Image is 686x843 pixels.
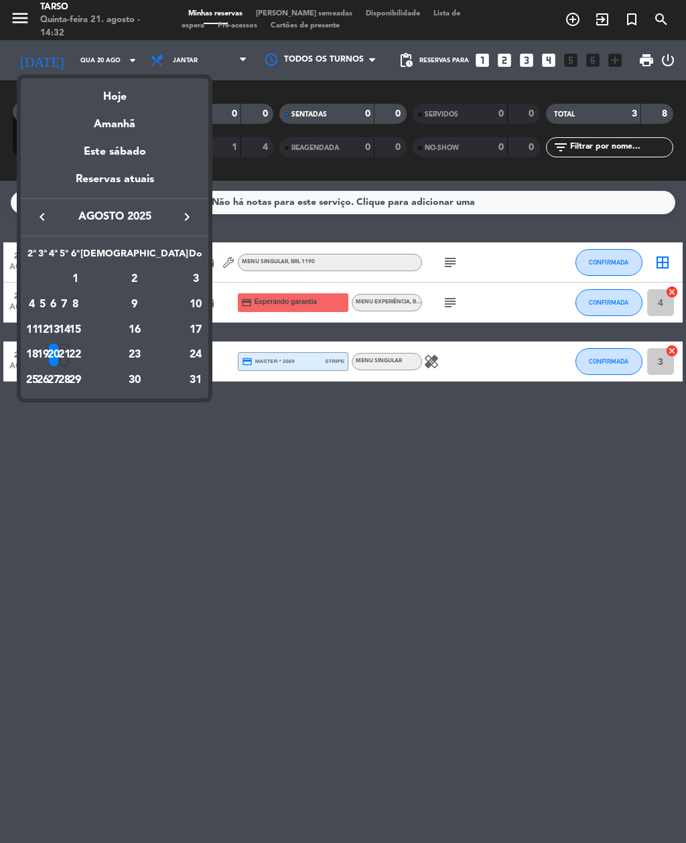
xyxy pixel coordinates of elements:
td: 22 de agosto de 2025 [70,342,80,368]
td: 15 de agosto de 2025 [70,317,80,343]
td: 4 de agosto de 2025 [26,292,37,317]
div: 16 [86,319,183,341]
div: 13 [49,319,59,341]
i: keyboard_arrow_right [179,209,195,225]
td: 31 de agosto de 2025 [188,368,203,393]
td: 3 de agosto de 2025 [188,266,203,292]
td: 2 de agosto de 2025 [80,266,188,292]
td: 25 de agosto de 2025 [26,368,37,393]
div: 29 [70,369,80,392]
div: 6 [49,293,59,316]
div: 30 [86,369,183,392]
td: 17 de agosto de 2025 [188,317,203,343]
div: 26 [38,369,48,392]
div: 9 [86,293,183,316]
div: 28 [60,369,70,392]
td: 7 de agosto de 2025 [59,292,70,317]
div: 1 [70,268,80,291]
div: 20 [49,343,59,366]
td: 16 de agosto de 2025 [80,317,188,343]
div: Reservas atuais [21,171,208,198]
div: 10 [189,293,202,316]
td: 11 de agosto de 2025 [26,317,37,343]
td: 10 de agosto de 2025 [188,292,203,317]
th: Terça-feira [38,246,48,267]
td: 29 de agosto de 2025 [70,368,80,393]
td: 8 de agosto de 2025 [70,292,80,317]
td: 20 de agosto de 2025 [48,342,59,368]
div: 5 [38,293,48,316]
th: Sábado [80,246,188,267]
div: 31 [189,369,202,392]
th: Sexta-feira [70,246,80,267]
div: 25 [27,369,37,392]
div: 4 [27,293,37,316]
td: 14 de agosto de 2025 [59,317,70,343]
th: Quinta-feira [59,246,70,267]
div: 12 [38,319,48,341]
td: 26 de agosto de 2025 [38,368,48,393]
div: 17 [189,319,202,341]
td: 13 de agosto de 2025 [48,317,59,343]
div: 7 [60,293,70,316]
td: 21 de agosto de 2025 [59,342,70,368]
th: Domingo [188,246,203,267]
td: 23 de agosto de 2025 [80,342,188,368]
td: 6 de agosto de 2025 [48,292,59,317]
th: Quarta-feira [48,246,59,267]
td: 12 de agosto de 2025 [38,317,48,343]
div: 18 [27,343,37,366]
div: 27 [49,369,59,392]
td: 30 de agosto de 2025 [80,368,188,393]
td: AGO [26,266,70,292]
button: keyboard_arrow_right [175,208,199,226]
th: Segunda-feira [26,246,37,267]
div: 11 [27,319,37,341]
div: 8 [70,293,80,316]
div: 21 [60,343,70,366]
td: 9 de agosto de 2025 [80,292,188,317]
div: Amanhã [21,106,208,133]
td: 19 de agosto de 2025 [38,342,48,368]
td: 28 de agosto de 2025 [59,368,70,393]
td: 5 de agosto de 2025 [38,292,48,317]
div: 19 [38,343,48,366]
span: agosto 2025 [54,208,175,226]
div: 14 [60,319,70,341]
div: 23 [86,343,183,366]
div: 24 [189,343,202,366]
div: 15 [70,319,80,341]
td: 18 de agosto de 2025 [26,342,37,368]
div: Este sábado [21,133,208,171]
i: keyboard_arrow_left [34,209,50,225]
td: 24 de agosto de 2025 [188,342,203,368]
button: keyboard_arrow_left [30,208,54,226]
td: 1 de agosto de 2025 [70,266,80,292]
div: Hoje [21,78,208,106]
td: 27 de agosto de 2025 [48,368,59,393]
div: 22 [70,343,80,366]
div: 2 [86,268,183,291]
div: 3 [189,268,202,291]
